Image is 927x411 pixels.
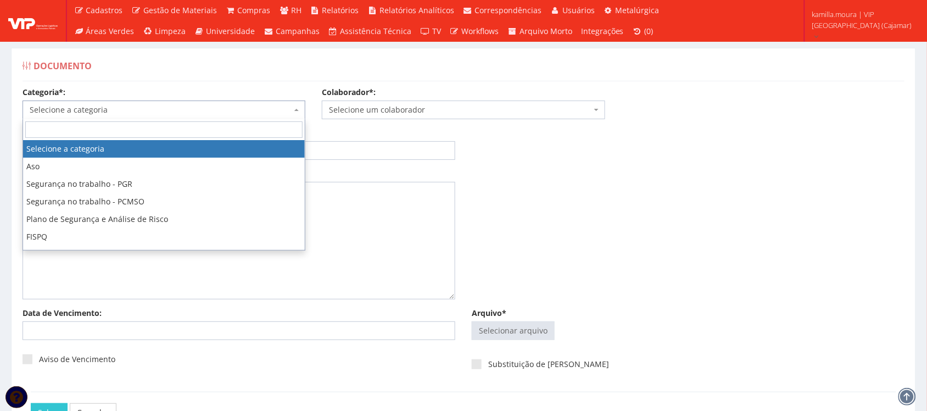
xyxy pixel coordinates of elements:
label: Data de Vencimento: [23,308,102,319]
li: Segurança no trabalho - PGR [23,175,305,193]
span: Selecione a categoria [23,101,305,119]
span: Correspondências [475,5,542,15]
a: Assistência Técnica [324,21,416,42]
a: Áreas Verdes [70,21,139,42]
span: Metalúrgica [616,5,660,15]
span: (0) [645,26,654,36]
span: Compras [238,5,271,15]
span: Assistência Técnica [340,26,412,36]
li: Aso [23,158,305,175]
span: Campanhas [276,26,320,36]
span: Documento [33,60,92,72]
label: Aviso de Vencimento [23,354,115,365]
span: Gestão de Materiais [143,5,217,15]
a: Universidade [190,21,260,42]
li: Selecione a categoria [23,140,305,158]
label: Arquivo* [472,308,506,319]
span: Selecione a categoria [30,104,292,115]
span: Universidade [206,26,255,36]
a: Integrações [577,21,628,42]
span: Workflows [462,26,499,36]
label: Substituição de [PERSON_NAME] [472,359,609,370]
a: Campanhas [260,21,325,42]
li: FISPQ [23,228,305,246]
span: kamilla.moura | VIP [GEOGRAPHIC_DATA] (Cajamar) [812,9,913,31]
li: Segurança no trabalho - PCMSO [23,193,305,210]
a: (0) [628,21,658,42]
span: Áreas Verdes [86,26,135,36]
span: Selecione um colaborador [329,104,591,115]
span: Cadastros [86,5,123,15]
span: Integrações [581,26,624,36]
span: Selecione um colaborador [322,101,605,119]
span: TV [432,26,441,36]
img: logo [8,13,58,29]
li: Plano de Segurança e Análise de Risco [23,210,305,228]
label: Categoria*: [23,87,65,98]
span: Relatórios [322,5,359,15]
label: Colaborador*: [322,87,376,98]
span: Usuários [562,5,595,15]
span: Arquivo Morto [520,26,572,36]
span: Relatórios Analíticos [379,5,454,15]
a: Workflows [445,21,504,42]
span: RH [291,5,301,15]
a: Arquivo Morto [504,21,577,42]
a: TV [416,21,446,42]
span: Limpeza [155,26,186,36]
li: Admissional [23,246,305,263]
a: Limpeza [139,21,191,42]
